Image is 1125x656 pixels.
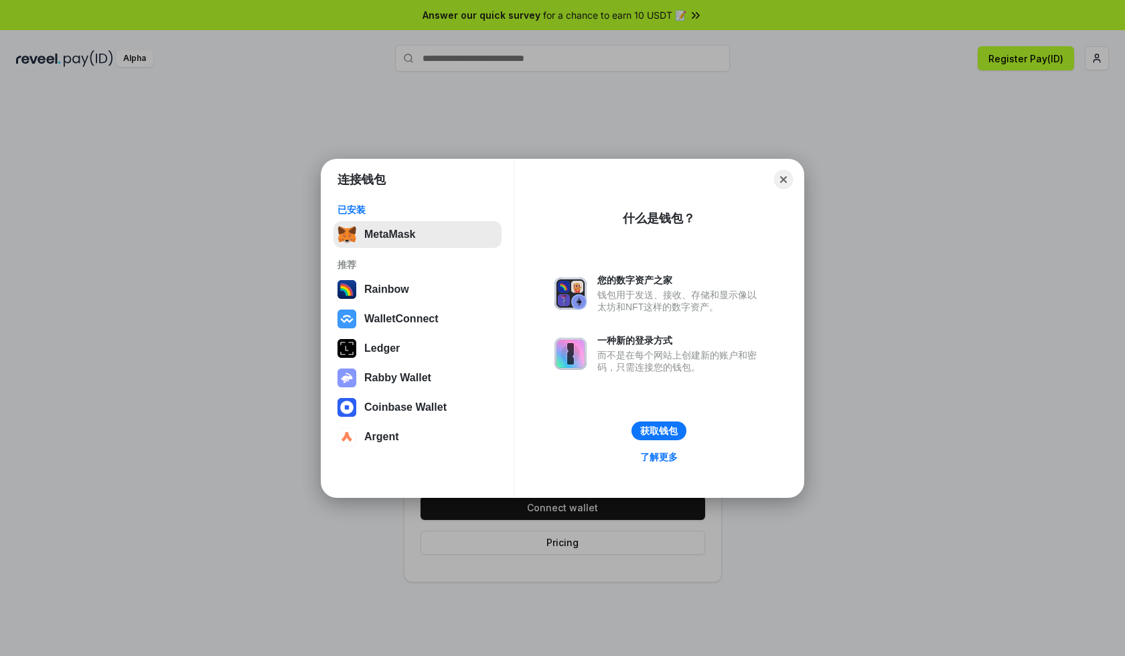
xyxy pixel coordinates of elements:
[333,221,502,248] button: MetaMask
[364,401,447,413] div: Coinbase Wallet
[337,428,356,446] img: svg+xml,%3Csvg%20width%3D%2228%22%20height%3D%2228%22%20viewBox%3D%220%200%2028%2028%22%20fill%3D...
[333,306,502,332] button: WalletConnect
[337,310,356,328] img: svg+xml,%3Csvg%20width%3D%2228%22%20height%3D%2228%22%20viewBox%3D%220%200%2028%2028%22%20fill%3D...
[333,276,502,303] button: Rainbow
[337,172,386,188] h1: 连接钱包
[337,398,356,417] img: svg+xml,%3Csvg%20width%3D%2228%22%20height%3D%2228%22%20viewBox%3D%220%200%2028%2028%22%20fill%3D...
[337,225,356,244] img: svg+xml,%3Csvg%20fill%3D%22none%22%20height%3D%2233%22%20viewBox%3D%220%200%2035%2033%22%20width%...
[632,448,686,466] a: 了解更多
[364,228,415,241] div: MetaMask
[640,451,678,463] div: 了解更多
[337,259,498,271] div: 推荐
[337,339,356,358] img: svg+xml,%3Csvg%20xmlns%3D%22http%3A%2F%2Fwww.w3.org%2F2000%2Fsvg%22%20width%3D%2228%22%20height%3...
[333,394,502,421] button: Coinbase Wallet
[640,425,678,437] div: 获取钱包
[333,423,502,450] button: Argent
[337,204,498,216] div: 已安装
[774,170,793,189] button: Close
[337,280,356,299] img: svg+xml,%3Csvg%20width%3D%22120%22%20height%3D%22120%22%20viewBox%3D%220%200%20120%20120%22%20fil...
[364,372,431,384] div: Rabby Wallet
[597,274,763,286] div: 您的数字资产之家
[364,283,409,296] div: Rainbow
[364,431,399,443] div: Argent
[623,210,695,226] div: 什么是钱包？
[364,313,439,325] div: WalletConnect
[554,277,587,310] img: svg+xml,%3Csvg%20xmlns%3D%22http%3A%2F%2Fwww.w3.org%2F2000%2Fsvg%22%20fill%3D%22none%22%20viewBox...
[597,289,763,313] div: 钱包用于发送、接收、存储和显示像以太坊和NFT这样的数字资产。
[364,342,400,354] div: Ledger
[333,365,502,391] button: Rabby Wallet
[554,338,587,370] img: svg+xml,%3Csvg%20xmlns%3D%22http%3A%2F%2Fwww.w3.org%2F2000%2Fsvg%22%20fill%3D%22none%22%20viewBox...
[337,369,356,387] img: svg+xml,%3Csvg%20xmlns%3D%22http%3A%2F%2Fwww.w3.org%2F2000%2Fsvg%22%20fill%3D%22none%22%20viewBox...
[333,335,502,362] button: Ledger
[597,334,763,346] div: 一种新的登录方式
[631,421,686,440] button: 获取钱包
[597,349,763,373] div: 而不是在每个网站上创建新的账户和密码，只需连接您的钱包。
